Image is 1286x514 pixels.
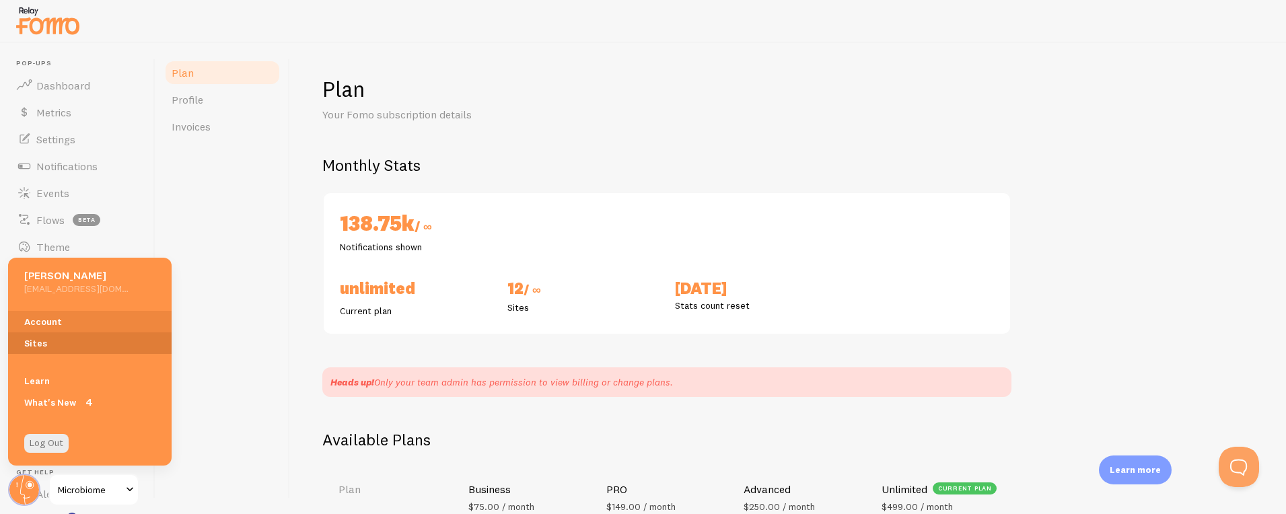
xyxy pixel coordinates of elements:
h4: Business [468,482,511,497]
strong: Heads up! [330,376,374,388]
div: current plan [933,482,997,494]
span: $149.00 / month [606,501,676,513]
h2: [DATE] [675,278,826,299]
p: Learn more [1110,464,1161,476]
a: Flows beta [8,207,147,233]
a: Settings [8,126,147,153]
h1: Plan [322,75,1254,103]
span: Invoices [172,120,211,133]
span: $250.00 / month [744,501,815,513]
span: Profile [172,93,203,106]
h2: Unlimited [340,278,491,299]
h5: [EMAIL_ADDRESS][DOMAIN_NAME] [24,283,129,295]
h4: Plan [338,482,452,497]
span: Flows [36,213,65,227]
p: Current plan [340,304,491,318]
a: Account [8,311,172,332]
a: Learn [8,370,172,392]
h2: Monthly Stats [322,155,1254,176]
span: Theme [36,240,70,254]
span: 4 [82,396,96,409]
p: Stats count reset [675,299,826,312]
p: Sites [507,301,659,314]
span: / ∞ [524,282,541,297]
span: beta [73,214,100,226]
a: Notifications [8,153,147,180]
span: Notifications [36,159,98,173]
h5: [PERSON_NAME] [24,268,129,283]
span: Metrics [36,106,71,119]
iframe: Help Scout Beacon - Open [1219,447,1259,487]
h4: Unlimited [882,482,927,497]
h4: Advanced [744,482,791,497]
span: Settings [36,133,75,146]
a: Invoices [164,113,281,140]
span: Get Help [16,468,147,477]
img: fomo-relay-logo-orange.svg [14,3,81,38]
p: Only your team admin has permission to view billing or change plans. [330,375,673,389]
a: Microbiome [48,474,139,506]
h2: 12 [507,278,659,301]
span: Events [36,186,69,200]
span: $499.00 / month [882,501,953,513]
p: Notifications shown [340,240,491,254]
span: / ∞ [415,219,432,234]
a: Events [8,180,147,207]
span: Dashboard [36,79,90,92]
a: Theme [8,233,147,260]
a: Dashboard [8,72,147,99]
span: Microbiome [58,482,122,498]
a: Log Out [24,434,69,453]
a: Metrics [8,99,147,126]
h2: Available Plans [322,429,1254,450]
a: What's New [8,392,172,413]
a: Sites [8,332,172,354]
h2: 138.75k [340,209,491,240]
span: Pop-ups [16,59,147,68]
a: Plan [164,59,281,86]
span: $75.00 / month [468,501,534,513]
p: Your Fomo subscription details [322,107,645,122]
div: Learn more [1099,455,1172,484]
span: Plan [172,66,194,79]
a: Profile [164,86,281,113]
h4: PRO [606,482,627,497]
